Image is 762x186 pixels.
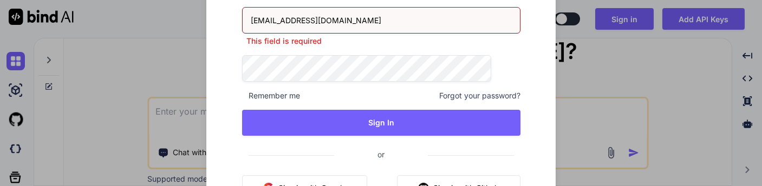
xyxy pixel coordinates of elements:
[242,110,520,136] button: Sign In
[242,36,520,46] p: This field is required
[242,7,520,34] input: Login or Email
[242,90,300,101] span: Remember me
[334,141,428,168] span: or
[439,90,520,101] span: Forgot your password?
